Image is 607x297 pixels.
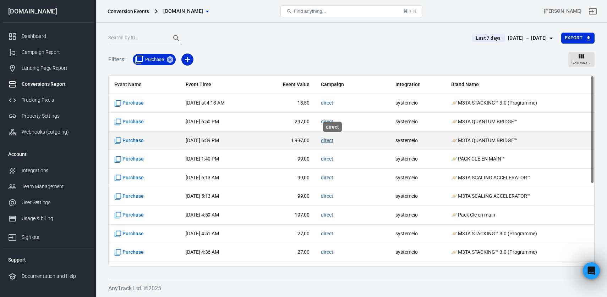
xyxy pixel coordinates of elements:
[466,32,561,44] button: Last 7 days[DATE] － [DATE]
[395,137,440,144] span: systemeio
[263,137,310,144] span: 1 997,00
[395,230,440,237] span: systemeio
[2,226,93,245] a: Sign out
[2,8,93,15] div: [DOMAIN_NAME]
[263,81,310,88] span: Event Value
[2,195,93,211] a: User Settings
[263,174,310,181] span: 99,00
[186,100,225,106] time: 2025-10-03T04:13:33+08:00
[34,9,88,16] p: The team can also help
[186,249,219,255] time: 2025-10-02T04:36:37+08:00
[583,262,600,279] iframe: Intercom live chat
[186,81,251,88] span: Event Time
[395,193,440,200] span: systemeio
[22,273,88,280] div: Documentation and Help
[473,35,503,42] span: Last 7 days
[17,147,131,160] li: Map events (Lead, Purchase) to your Google Ads goals
[451,249,551,256] span: 🪐 M3TA STACKING™ 3.0 (Programme)
[108,8,149,15] div: Conversion Events
[163,7,203,16] span: m3ta-stacking.com
[263,212,310,219] span: 197,00
[544,7,581,15] div: Account id: VicIO3n3
[451,118,551,125] span: 🪐 M3TA QUANTUM BRIDGE™
[22,96,88,104] div: Tracking Pixels
[22,80,88,88] div: Conversions Report
[109,75,594,266] div: scrollable content
[11,60,131,74] div: Great, [PERSON_NAME]! Here's what to check while implementing:
[37,174,61,180] b: 24 hours
[321,156,333,162] a: direct
[451,137,551,144] span: 🪐 M3TA QUANTUM BRIDGE™
[114,137,144,144] span: Standard event name
[2,211,93,226] a: Usage & billing
[186,119,219,124] time: 2025-10-02T18:50:09+08:00
[5,3,18,16] button: go back
[22,33,88,40] div: Dashboard
[11,191,131,219] div: If you don't see your conversion goals in our mapping, ensure you've connected the correct Google...
[11,174,131,188] div: Wait up to for conversions to appear in Google Ads
[2,28,93,44] a: Dashboard
[186,212,219,218] time: 2025-10-02T04:59:22+08:00
[17,123,131,130] li: Go to Integrations > Google Ads
[321,193,333,200] span: direct
[2,108,93,124] a: Property Settings
[395,249,440,256] span: systemeio
[108,284,595,293] h6: AnyTrack Ltd. © 2025
[584,3,601,20] a: Sign out
[114,81,174,88] span: Event Name
[186,138,219,143] time: 2025-10-02T18:39:37+08:00
[186,156,219,162] time: 2025-10-02T13:40:28+08:00
[451,230,551,237] span: 🪐 M3TA STACKING™ 3.0 (Programme)
[395,100,440,107] span: systemeio
[395,81,440,88] span: Integration
[323,122,342,132] div: direct
[451,100,551,107] span: 🪐 M3TA STACKING™ 3.0 (Programme)
[114,118,144,125] span: Standard event name
[168,30,185,47] button: Search
[2,44,93,60] a: Campaign Report
[561,33,595,44] button: Export
[263,230,310,237] span: 27,00
[122,229,133,241] button: Send a message…
[321,100,333,107] span: direct
[451,193,551,200] span: 🪐 M3TA SCALING ACCELERATOR™
[22,232,28,238] button: Emoji picker
[11,232,17,238] button: Upload attachment
[2,60,93,76] a: Landing Page Report
[263,249,310,256] span: 27,00
[2,76,93,92] a: Conversions Report
[114,212,144,219] span: Standard event name
[2,124,93,140] a: Webhooks (outgoing)
[22,49,88,56] div: Campaign Report
[114,193,144,200] span: Standard event name
[321,174,333,181] span: direct
[321,231,333,236] a: direct
[395,174,440,181] span: systemeio
[17,132,131,145] li: Update conversion mapping to select your goals
[186,175,219,180] time: 2025-10-02T06:13:23+08:00
[321,249,333,255] a: direct
[45,232,51,238] button: Start recording
[321,156,333,163] span: direct
[508,34,547,43] div: [DATE] － [DATE]
[321,212,333,218] a: direct
[111,3,125,16] button: Home
[572,60,587,66] span: Columns
[141,56,169,63] span: Purchase
[17,88,131,101] li: Create conversion goals as (required for our mapping)
[34,4,60,9] h1: AnyTrack
[2,146,93,163] li: Account
[114,249,144,256] span: Standard event name
[2,92,93,108] a: Tracking Pixels
[263,156,310,163] span: 99,00
[263,100,310,107] span: 13,50
[280,5,422,17] button: Find anything...⌘ + K
[22,65,88,72] div: Landing Page Report
[395,212,440,219] span: systemeio
[22,112,88,120] div: Property Settings
[11,164,37,169] b: Timeline:
[81,39,131,46] div: I try to implement it
[65,201,77,213] button: Scroll to bottom
[451,174,551,181] span: 🪐 M3TA SCALING ACCELERATOR™
[451,81,551,88] span: Brand Name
